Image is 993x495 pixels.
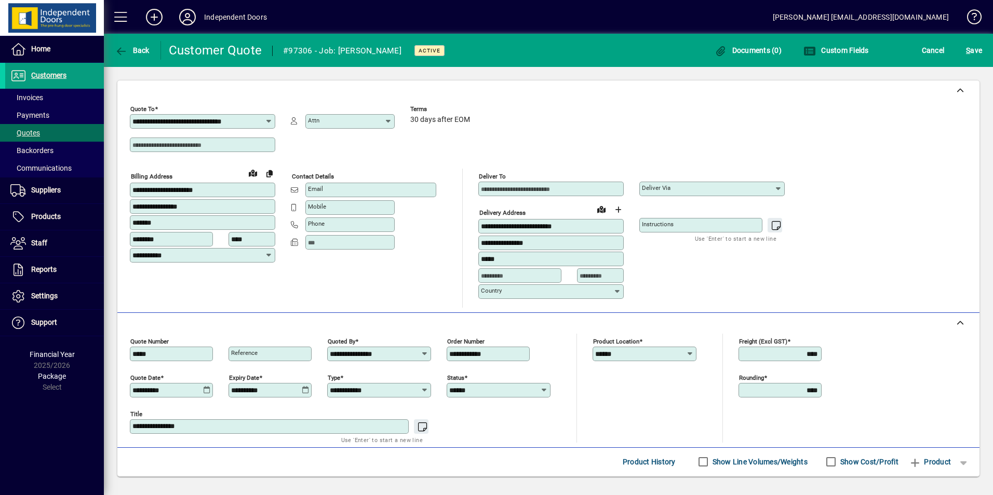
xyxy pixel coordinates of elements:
[31,186,61,194] span: Suppliers
[479,173,506,180] mat-label: Deliver To
[171,8,204,26] button: Profile
[919,41,947,60] button: Cancel
[138,8,171,26] button: Add
[642,221,674,228] mat-label: Instructions
[712,41,784,60] button: Documents (0)
[130,410,142,417] mat-label: Title
[922,42,945,59] span: Cancel
[5,283,104,309] a: Settings
[308,220,325,227] mat-label: Phone
[695,232,776,244] mat-hint: Use 'Enter' to start a new line
[31,318,57,326] span: Support
[773,9,949,25] div: [PERSON_NAME] [EMAIL_ADDRESS][DOMAIN_NAME]
[5,106,104,124] a: Payments
[229,374,259,381] mat-label: Expiry date
[959,2,980,36] a: Knowledge Base
[31,212,61,221] span: Products
[619,452,680,471] button: Product History
[410,116,470,124] span: 30 days after EOM
[245,164,261,181] a: View on map
[5,124,104,142] a: Quotes
[130,337,169,345] mat-label: Quote number
[104,41,161,60] app-page-header-button: Back
[169,42,262,59] div: Customer Quote
[130,105,155,113] mat-label: Quote To
[283,43,401,59] div: #97306 - Job: [PERSON_NAME]
[963,41,985,60] button: Save
[130,374,160,381] mat-label: Quote date
[447,374,464,381] mat-label: Status
[5,257,104,283] a: Reports
[593,337,639,345] mat-label: Product location
[10,93,43,102] span: Invoices
[10,146,53,155] span: Backorders
[801,41,871,60] button: Custom Fields
[31,45,50,53] span: Home
[5,204,104,230] a: Products
[328,337,355,345] mat-label: Quoted by
[115,46,150,54] span: Back
[5,89,104,106] a: Invoices
[308,185,323,192] mat-label: Email
[5,159,104,177] a: Communications
[739,337,787,345] mat-label: Freight (excl GST)
[30,350,75,359] span: Financial Year
[419,47,440,54] span: Active
[308,203,326,210] mat-label: Mobile
[623,453,676,470] span: Product History
[31,265,57,273] span: Reports
[642,184,670,191] mat-label: Deliver via
[10,129,40,137] span: Quotes
[803,46,869,54] span: Custom Fields
[5,177,104,203] a: Suppliers
[261,165,278,182] button: Copy to Delivery address
[10,164,72,172] span: Communications
[231,349,258,356] mat-label: Reference
[904,452,956,471] button: Product
[481,287,502,294] mat-label: Country
[838,457,898,467] label: Show Cost/Profit
[5,230,104,256] a: Staff
[341,434,423,446] mat-hint: Use 'Enter' to start a new line
[5,142,104,159] a: Backorders
[308,117,319,124] mat-label: Attn
[710,457,808,467] label: Show Line Volumes/Weights
[447,337,485,345] mat-label: Order number
[31,239,47,247] span: Staff
[966,46,970,54] span: S
[31,71,66,79] span: Customers
[5,36,104,62] a: Home
[593,201,610,217] a: View on map
[38,372,66,380] span: Package
[328,374,340,381] mat-label: Type
[739,374,764,381] mat-label: Rounding
[10,111,49,119] span: Payments
[714,46,782,54] span: Documents (0)
[204,9,267,25] div: Independent Doors
[31,292,58,300] span: Settings
[610,201,626,218] button: Choose address
[5,310,104,336] a: Support
[909,453,951,470] span: Product
[966,42,982,59] span: ave
[410,106,473,113] span: Terms
[112,41,152,60] button: Back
